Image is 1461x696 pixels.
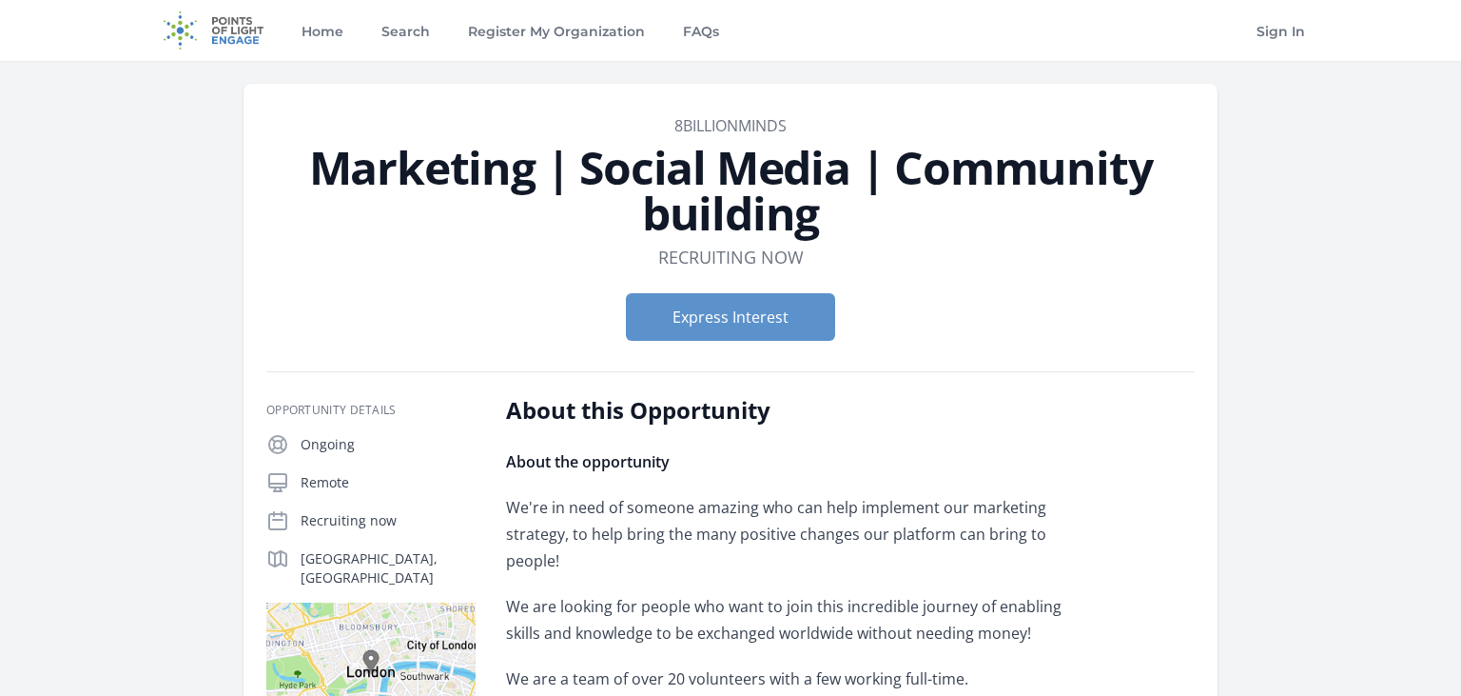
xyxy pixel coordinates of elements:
h2: About this Opportunity [506,395,1062,426]
p: Recruiting now [301,511,476,530]
strong: About the opportunity [506,451,670,472]
p: Ongoing [301,435,476,454]
p: We are looking for people who want to join this incredible journey of enabling skills and knowled... [506,593,1062,646]
h1: Marketing | Social Media | Community building [266,145,1195,236]
p: Remote [301,473,476,492]
dd: Recruiting now [658,244,804,270]
p: We are a team of over 20 volunteers with a few working full-time. [506,666,1062,692]
h3: Opportunity Details [266,403,476,418]
button: Express Interest [626,293,835,341]
a: 8Billionminds [674,115,787,136]
p: [GEOGRAPHIC_DATA], [GEOGRAPHIC_DATA] [301,549,476,587]
p: We're in need of someone amazing who can help implement our marketing strategy, to help bring the... [506,494,1062,574]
